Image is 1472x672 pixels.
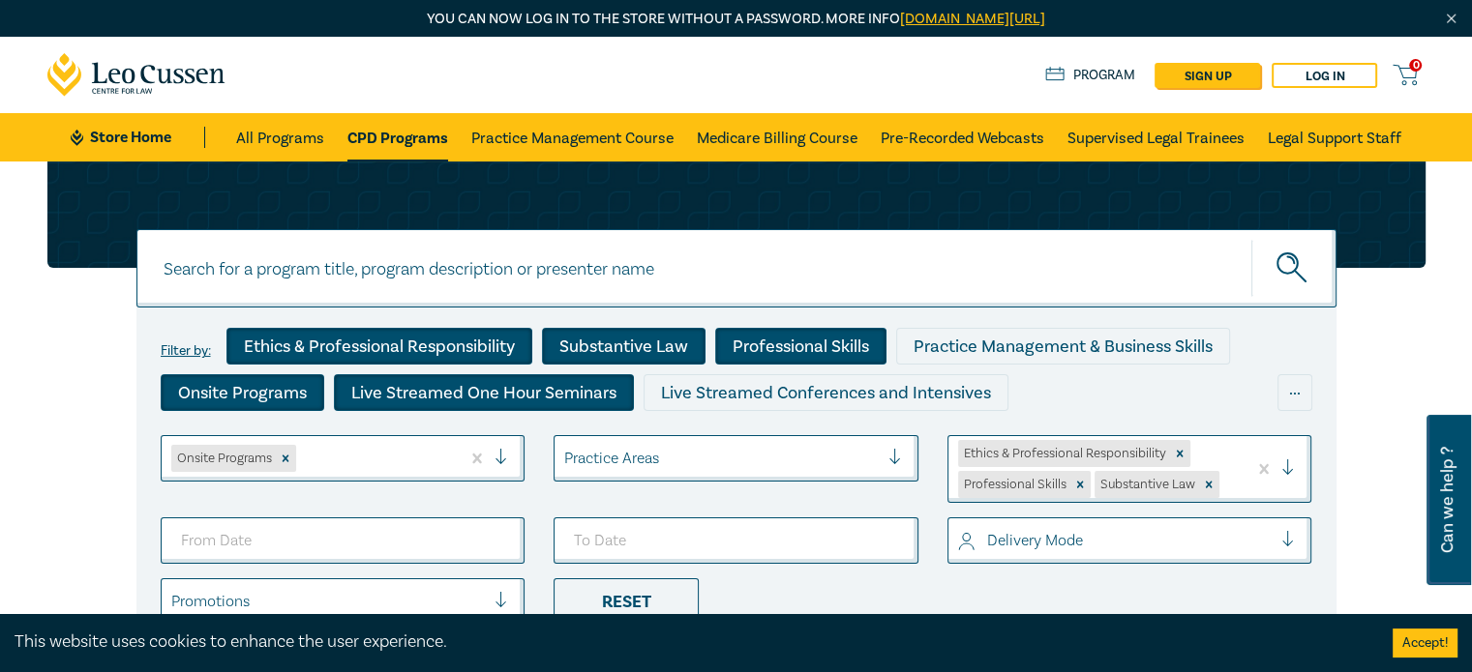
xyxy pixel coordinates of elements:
span: 0 [1409,59,1422,72]
input: Search for a program title, program description or presenter name [136,229,1337,307]
input: select [564,448,568,469]
a: Medicare Billing Course [697,113,857,161]
div: Ethics & Professional Responsibility [226,328,532,365]
span: Can we help ? [1438,426,1457,573]
a: Legal Support Staff [1268,113,1401,161]
input: select [171,591,175,612]
div: ... [1277,374,1312,411]
div: 10 CPD Point Packages [709,421,921,457]
div: Remove Professional Skills [1069,471,1091,498]
input: To Date [554,517,918,564]
div: Onsite Programs [161,374,324,411]
input: From Date [161,517,526,564]
div: Remove Substantive Law [1198,471,1219,498]
div: Ethics & Professional Responsibility [958,440,1169,467]
div: Substantive Law [542,328,706,365]
div: Professional Skills [958,471,1069,498]
a: Log in [1272,63,1377,88]
a: Supervised Legal Trainees [1067,113,1245,161]
button: Accept cookies [1393,628,1457,657]
div: Substantive Law [1095,471,1198,498]
a: [DOMAIN_NAME][URL] [900,10,1045,28]
div: Live Streamed Practical Workshops [161,421,467,457]
label: Filter by: [161,343,211,359]
div: This website uses cookies to enhance the user experience. [15,629,1364,655]
input: select [1223,474,1227,495]
a: Practice Management Course [471,113,674,161]
div: Onsite Programs [171,445,275,472]
div: Live Streamed Conferences and Intensives [644,374,1008,411]
a: Store Home [71,127,205,148]
div: Professional Skills [715,328,886,365]
div: Live Streamed One Hour Seminars [334,374,634,411]
div: National Programs [931,421,1109,457]
input: select [300,448,304,469]
div: Practice Management & Business Skills [896,328,1230,365]
div: Pre-Recorded Webcasts [477,421,700,457]
a: Pre-Recorded Webcasts [881,113,1044,161]
input: select [958,530,962,551]
a: All Programs [236,113,324,161]
div: Remove Onsite Programs [275,445,296,472]
a: Program [1045,65,1135,86]
a: sign up [1155,63,1260,88]
div: Remove Ethics & Professional Responsibility [1169,440,1190,467]
a: CPD Programs [347,113,448,161]
div: Reset [554,578,699,625]
p: You can now log in to the store without a password. More info [47,9,1426,30]
img: Close [1443,11,1459,27]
